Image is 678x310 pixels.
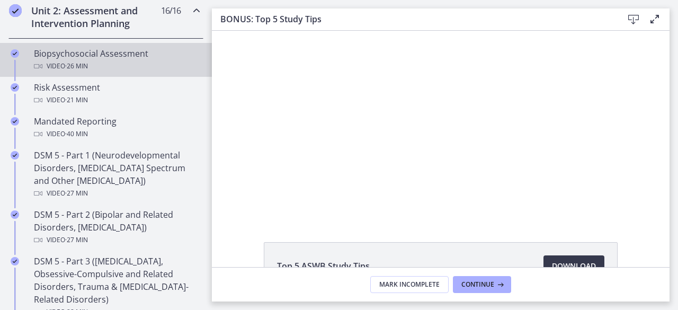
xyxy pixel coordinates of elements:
[11,257,19,265] i: Completed
[461,280,494,289] span: Continue
[34,81,199,107] div: Risk Assessment
[34,94,199,107] div: Video
[11,210,19,219] i: Completed
[34,208,199,246] div: DSM 5 - Part 2 (Bipolar and Related Disorders, [MEDICAL_DATA])
[370,276,449,293] button: Mark Incomplete
[552,260,596,272] span: Download
[212,31,670,218] iframe: Video Lesson
[11,49,19,58] i: Completed
[9,4,22,17] i: Completed
[34,47,199,73] div: Biopsychosocial Assessment
[65,60,88,73] span: · 26 min
[379,280,440,289] span: Mark Incomplete
[453,276,511,293] button: Continue
[65,234,88,246] span: · 27 min
[34,187,199,200] div: Video
[220,13,606,25] h3: BONUS: Top 5 Study Tips
[65,187,88,200] span: · 27 min
[543,255,604,277] a: Download
[65,128,88,140] span: · 40 min
[11,83,19,92] i: Completed
[277,260,370,272] span: Top 5 ASWB Study Tips
[161,4,181,17] span: 16 / 16
[65,94,88,107] span: · 21 min
[11,151,19,160] i: Completed
[34,234,199,246] div: Video
[11,117,19,126] i: Completed
[34,115,199,140] div: Mandated Reporting
[31,4,160,30] h2: Unit 2: Assessment and Intervention Planning
[34,128,199,140] div: Video
[34,149,199,200] div: DSM 5 - Part 1 (Neurodevelopmental Disorders, [MEDICAL_DATA] Spectrum and Other [MEDICAL_DATA])
[34,60,199,73] div: Video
